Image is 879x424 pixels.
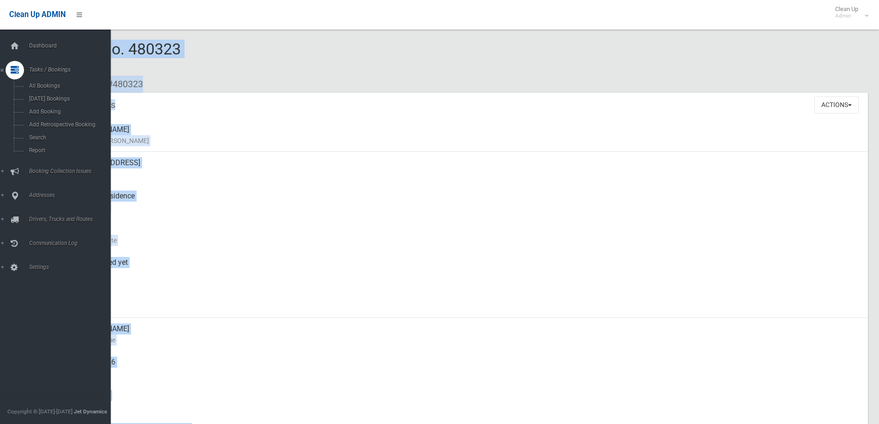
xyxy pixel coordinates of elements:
span: Clean Up [831,6,867,19]
strong: Jet Dynamics [74,408,107,415]
li: #480323 [101,76,143,93]
span: Booking Collection Issues [26,168,118,174]
small: Collected At [74,268,861,279]
small: Landline [74,401,861,412]
div: [DATE] [74,218,861,251]
span: Clean Up ADMIN [9,10,66,19]
span: Search [26,134,110,141]
div: [STREET_ADDRESS] [74,152,861,185]
small: Name of [PERSON_NAME] [74,135,861,146]
div: 0435591726 [74,351,861,384]
span: Dashboard [26,42,118,49]
div: [PERSON_NAME] [74,318,861,351]
small: Zone [74,301,861,312]
small: Address [74,168,861,179]
small: Pickup Point [74,202,861,213]
small: Admin [835,12,858,19]
small: Contact Name [74,334,861,346]
div: [DATE] [74,285,861,318]
div: Front of Residence [74,185,861,218]
span: Tasks / Bookings [26,66,118,73]
small: Mobile [74,368,861,379]
span: Add Booking [26,108,110,115]
span: All Bookings [26,83,110,89]
span: Drivers, Trucks and Routes [26,216,118,222]
span: Settings [26,264,118,270]
span: Report [26,147,110,154]
span: Addresses [26,192,118,198]
div: Not collected yet [74,251,861,285]
span: Booking No. 480323 [41,40,181,76]
span: Add Retrospective Booking [26,121,110,128]
small: Collection Date [74,235,861,246]
div: None given [74,384,861,418]
span: Copyright © [DATE]-[DATE] [7,408,72,415]
div: [PERSON_NAME] [74,119,861,152]
button: Actions [814,96,859,113]
span: [DATE] Bookings [26,96,110,102]
span: Communication Log [26,240,118,246]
